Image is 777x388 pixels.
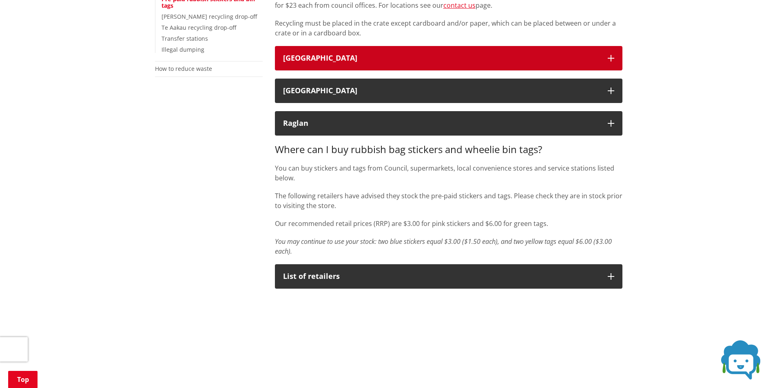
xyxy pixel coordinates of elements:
[275,144,622,156] h3: Where can I buy rubbish bag stickers and wheelie bin tags?
[275,163,622,183] p: You can buy stickers and tags from Council, supermarkets, local convenience stores and service st...
[275,79,622,103] button: [GEOGRAPHIC_DATA]
[162,24,236,31] a: Te Aakau recycling drop-off
[275,264,622,289] button: List of retailers
[155,65,212,72] a: How to reduce waste
[275,237,612,256] em: You may continue to use your stock: two blue stickers equal $3.00 ($1.50 each), and two yellow ta...
[8,371,38,388] a: Top
[283,87,600,95] div: [GEOGRAPHIC_DATA]
[275,46,622,70] button: [GEOGRAPHIC_DATA]
[275,18,622,38] p: Recycling must be placed in the crate except cardboard and/or paper, which can be placed between ...
[162,46,204,53] a: Illegal dumping
[275,191,622,210] p: The following retailers have advised they stock the pre-paid stickers and tags. Please check they...
[275,111,622,136] button: Raglan
[443,1,476,10] a: contact us
[162,13,257,20] a: [PERSON_NAME] recycling drop-off
[283,119,600,127] div: Raglan
[283,54,600,62] div: [GEOGRAPHIC_DATA]
[162,35,208,42] a: Transfer stations
[283,272,600,281] div: List of retailers
[275,219,622,228] p: Our recommended retail prices (RRP) are $3.00 for pink stickers and $6.00 for green tags.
